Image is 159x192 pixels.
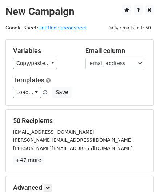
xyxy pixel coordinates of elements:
a: Load... [13,87,41,98]
button: Save [52,87,71,98]
h5: Variables [13,47,74,55]
h2: New Campaign [5,5,154,18]
a: Templates [13,76,44,84]
h5: Email column [85,47,146,55]
a: +47 more [13,156,44,165]
small: Google Sheet: [5,25,87,30]
a: Daily emails left: 50 [105,25,154,30]
span: Daily emails left: 50 [105,24,154,32]
small: [PERSON_NAME][EMAIL_ADDRESS][DOMAIN_NAME] [13,137,133,143]
a: Copy/paste... [13,58,57,69]
small: [EMAIL_ADDRESS][DOMAIN_NAME] [13,129,94,135]
h5: Advanced [13,184,146,192]
h5: 50 Recipients [13,117,146,125]
a: Untitled spreadsheet [38,25,87,30]
small: [PERSON_NAME][EMAIL_ADDRESS][DOMAIN_NAME] [13,146,133,151]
